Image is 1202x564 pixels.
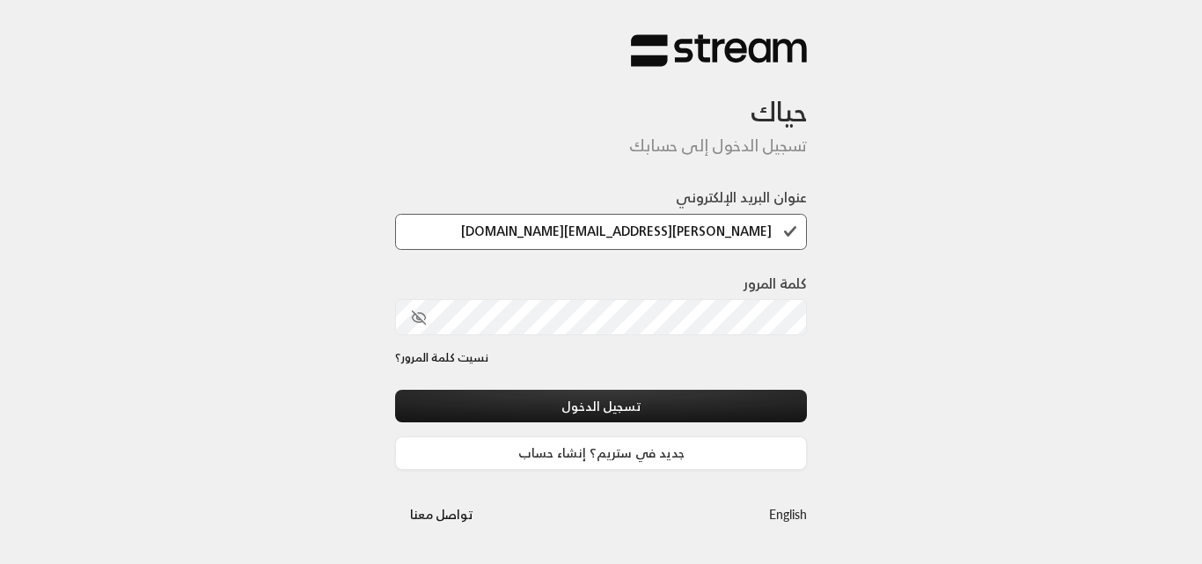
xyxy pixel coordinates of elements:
[395,498,487,531] button: تواصل معنا
[631,33,807,68] img: Stream Logo
[395,503,487,525] a: تواصل معنا
[676,187,807,208] label: عنوان البريد الإلكتروني
[395,436,807,469] a: جديد في ستريم؟ إنشاء حساب
[395,136,807,156] h5: تسجيل الدخول إلى حسابك
[395,68,807,128] h3: حياك
[395,349,488,367] a: نسيت كلمة المرور؟
[395,214,807,250] input: اكتب بريدك الإلكتروني هنا
[769,498,807,531] a: English
[404,303,434,333] button: toggle password visibility
[395,390,807,422] button: تسجيل الدخول
[744,273,807,294] label: كلمة المرور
